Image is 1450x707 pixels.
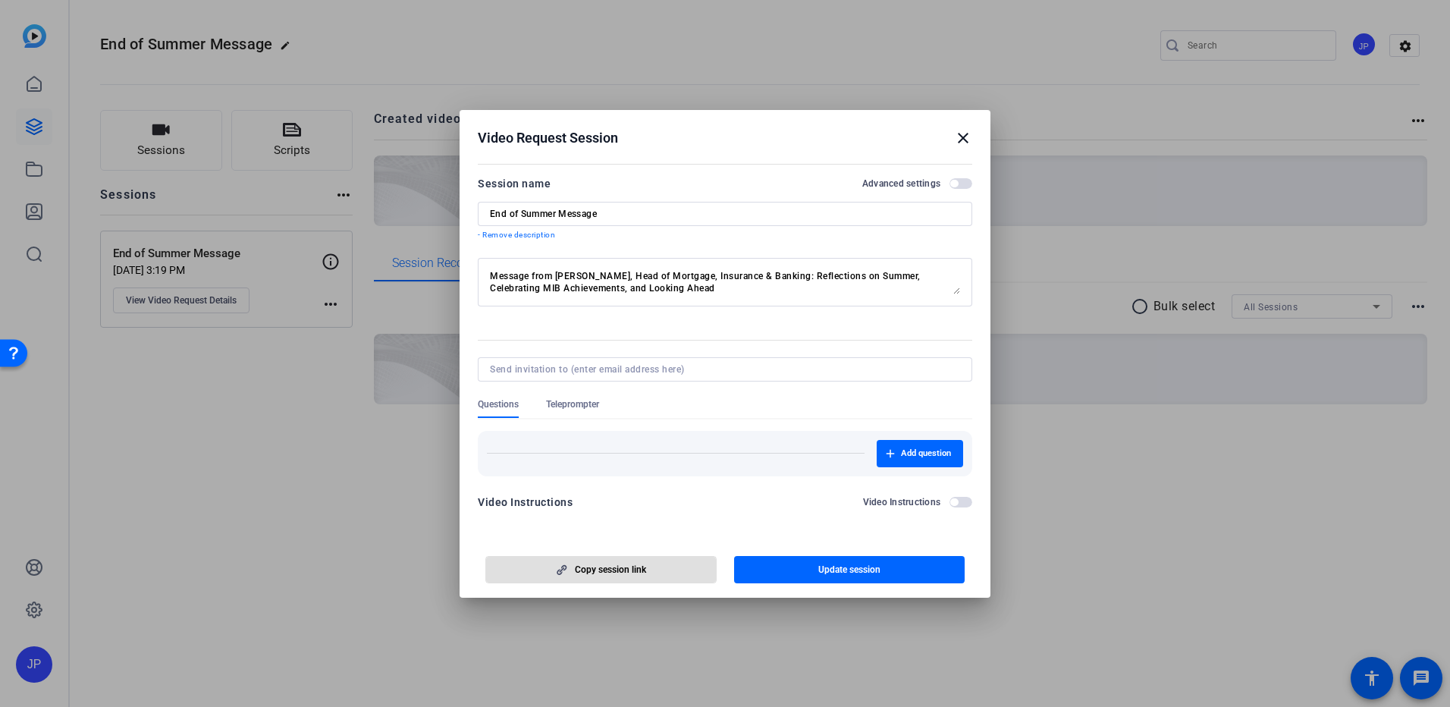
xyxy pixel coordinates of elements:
h2: Video Instructions [863,496,941,508]
button: Copy session link [485,556,717,583]
span: Questions [478,398,519,410]
input: Send invitation to (enter email address here) [490,363,954,375]
span: Teleprompter [546,398,599,410]
button: Update session [734,556,965,583]
mat-icon: close [954,129,972,147]
p: - Remove description [478,229,972,241]
div: Session name [478,174,551,193]
div: Video Request Session [478,129,972,147]
div: Video Instructions [478,493,573,511]
h2: Advanced settings [862,178,940,190]
span: Update session [818,564,880,576]
button: Add question [877,440,963,467]
input: Enter Session Name [490,208,960,220]
span: Add question [901,448,951,460]
span: Copy session link [575,564,646,576]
